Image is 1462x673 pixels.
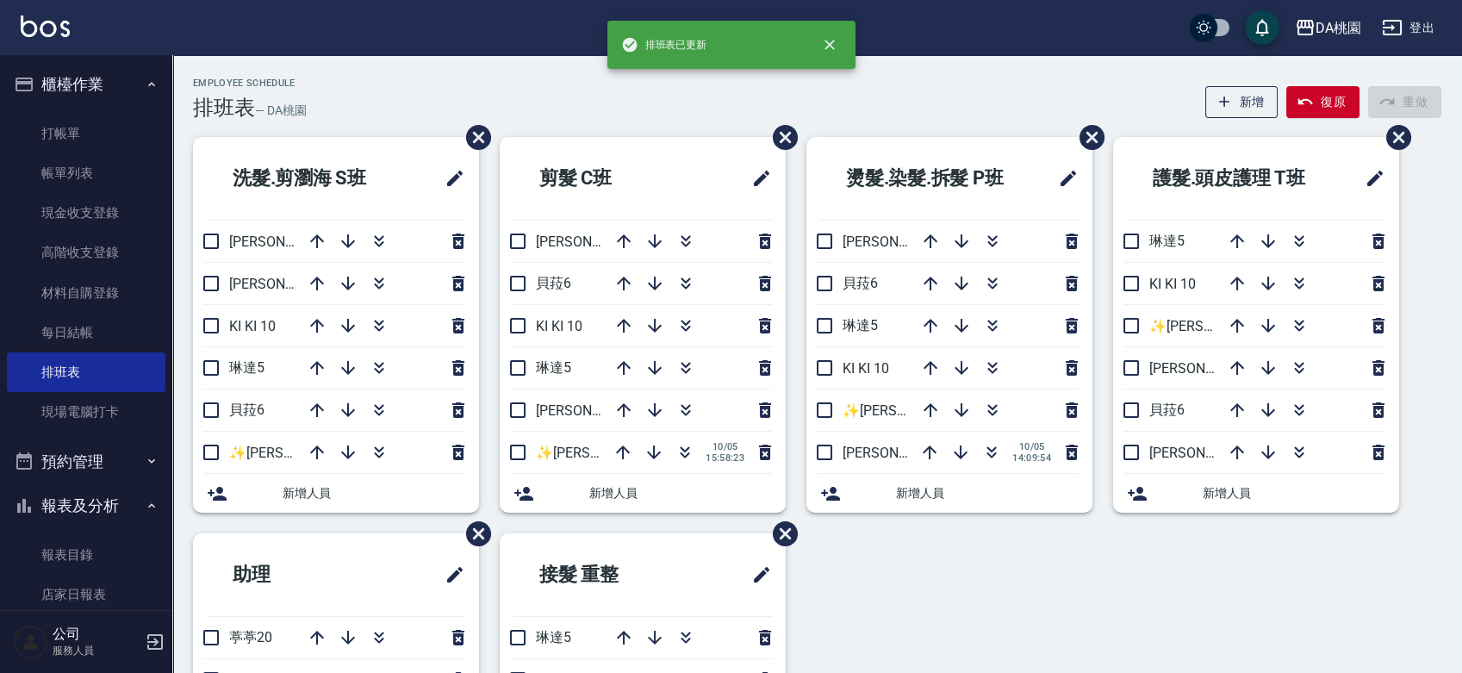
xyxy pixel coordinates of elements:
span: 琳達5 [536,359,571,376]
h5: 公司 [53,626,140,643]
span: [PERSON_NAME]3 [1149,445,1260,461]
span: 刪除班表 [1373,112,1414,163]
span: 修改班表的標題 [434,158,465,199]
div: DA桃園 [1316,17,1361,39]
button: 櫃檯作業 [7,62,165,107]
a: 現場電腦打卡 [7,392,165,432]
button: 預約管理 [7,439,165,484]
button: 新增 [1205,86,1278,118]
span: 貝菈6 [843,275,878,291]
h2: 接髮 重整 [513,544,693,606]
span: ✨[PERSON_NAME][PERSON_NAME] ✨16 [536,445,796,461]
span: [PERSON_NAME]3 [536,402,647,419]
span: ✨[PERSON_NAME][PERSON_NAME] ✨16 [229,445,489,461]
span: KI KI 10 [229,318,276,334]
span: [PERSON_NAME]8 [1149,360,1260,377]
span: 修改班表的標題 [741,158,772,199]
span: 刪除班表 [760,508,800,559]
span: 琳達5 [843,317,878,333]
span: 15:58:23 [706,452,744,464]
span: 刪除班表 [453,112,494,163]
span: [PERSON_NAME]8 [843,445,954,461]
a: 高階收支登錄 [7,233,165,272]
a: 現金收支登錄 [7,193,165,233]
span: [PERSON_NAME]8 [229,276,340,292]
button: 復原 [1286,86,1359,118]
span: 修改班表的標題 [741,554,772,595]
span: 排班表已更新 [621,36,707,53]
span: 刪除班表 [453,508,494,559]
div: 新增人員 [806,474,1092,513]
h2: 燙髮.染髮.拆髮 P班 [820,147,1036,209]
span: 葶葶20 [229,629,272,645]
span: 修改班表的標題 [1048,158,1079,199]
span: 修改班表的標題 [434,554,465,595]
h2: 剪髮 C班 [513,147,689,209]
span: 新增人員 [283,484,465,502]
h2: 洗髮.剪瀏海 S班 [207,147,413,209]
a: 店家日報表 [7,575,165,614]
span: [PERSON_NAME]8 [536,234,647,250]
a: 帳單列表 [7,153,165,193]
p: 服務人員 [53,643,140,658]
span: 新增人員 [1203,484,1385,502]
span: ✨[PERSON_NAME][PERSON_NAME] ✨16 [1149,318,1409,334]
button: DA桃園 [1288,10,1368,46]
a: 排班表 [7,352,165,392]
h6: — DA桃園 [255,102,307,120]
span: 貝菈6 [1149,402,1185,418]
div: 新增人員 [500,474,786,513]
div: 新增人員 [1113,474,1399,513]
span: 新增人員 [589,484,772,502]
span: KI KI 10 [843,360,889,377]
span: ✨[PERSON_NAME][PERSON_NAME] ✨16 [843,402,1103,419]
span: 10/05 [706,441,744,452]
span: 10/05 [1012,441,1051,452]
a: 打帳單 [7,114,165,153]
span: 貝菈6 [536,275,571,291]
span: 刪除班表 [1067,112,1107,163]
span: 修改班表的標題 [1354,158,1385,199]
span: 琳達5 [229,359,264,376]
span: 琳達5 [1149,233,1185,249]
a: 每日結帳 [7,313,165,352]
button: close [811,26,849,64]
h2: Employee Schedule [193,78,307,89]
span: 貝菈6 [229,402,264,418]
img: Person [14,625,48,659]
span: KI KI 10 [1149,276,1196,292]
div: 新增人員 [193,474,479,513]
span: 14:09:54 [1012,452,1051,464]
span: 刪除班表 [760,112,800,163]
span: [PERSON_NAME]3 [229,234,340,250]
button: 報表及分析 [7,483,165,528]
h2: 護髮.頭皮護理 T班 [1127,147,1342,209]
span: KI KI 10 [536,318,582,334]
button: 登出 [1375,12,1441,44]
span: [PERSON_NAME]3 [843,234,954,250]
h3: 排班表 [193,96,255,120]
img: Logo [21,16,70,37]
h2: 助理 [207,544,365,606]
span: 新增人員 [896,484,1079,502]
button: save [1245,10,1279,45]
a: 材料自購登錄 [7,273,165,313]
span: 琳達5 [536,629,571,645]
a: 報表目錄 [7,535,165,575]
